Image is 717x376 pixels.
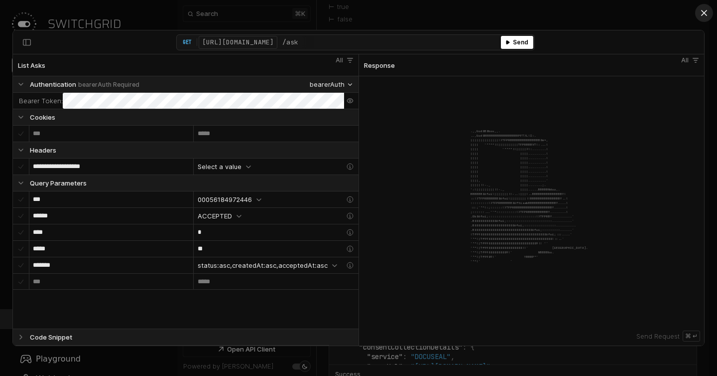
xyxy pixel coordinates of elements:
[471,148,548,151] span: |||| '""^^!!|||||?!:.......!
[471,201,568,205] span: :::::::::!?TFPRBBBBBB86ftiaabBBBBBBBBBBBBBBY....!
[471,161,548,165] span: |||| ||||.........!
[471,175,548,178] span: |||| ||||.........!
[471,251,554,254] span: '"^!|Tf998888888889!` WBBBBbo.
[471,192,566,196] span: bBBBBB86foi!|||||||!!-..:|||!..bBBBBBBBBBBBBBBY!
[471,152,548,156] span: |||| ||||.........!
[471,184,546,187] span: |||||!!-._ ||||.......;.
[471,255,538,259] span: '"^!|Tf9989!` YBBBP^'
[471,233,572,236] span: !Tf998888888888888888888888888888888886foi;:::....`
[13,93,63,109] div: :
[198,194,252,204] span: 00056184972446
[471,242,548,245] span: '"^!|Tf998888888888888888888888889!! '`
[471,206,568,209] span: :::;`"^!:;::::::!?TFPRBBBBBBBBBBBBBBBBBBBY......!
[471,224,576,227] span: .b888888888888888888886foi;::::::::::::::::..........
[194,208,351,224] button: ACCEPTED
[471,197,568,200] span: ::!?TFPRBBBBBB86foi!||||||||!!bBBBBBBBBBBBBBBY..!
[471,134,536,138] span: ..,uod8BBBBBBBBBBBBBBBBRPFT?l!i:.
[471,215,574,218] span: .ob86foi;::::::::::::::::::::::::!?TFPRBY..........`
[310,79,345,89] div: bearerAuth
[471,228,574,232] span: .b888888888888888888888888888886foi;:::::::::......`
[471,179,548,183] span: ||||, ||||.........`
[471,170,548,174] span: |||| ||||.........!
[683,331,700,342] div: ⌘ ↵
[471,260,512,263] span: '"^!` `
[19,96,61,106] label: Bearer Token
[178,38,197,46] div: GET
[307,79,357,90] button: bearerAuth
[513,38,528,47] span: Send
[199,36,277,49] button: [URL][DOMAIN_NAME]
[336,55,343,65] span: All
[198,260,328,270] span: status:asc,createdAt:asc,acceptedAt:asc
[194,191,351,207] button: 00056184972446
[471,188,560,191] span: ':!|||||||||!!-._ ||||.....bBBBBWdou,.
[12,30,705,346] div: API Client
[358,54,705,346] section: Response
[471,139,548,142] span: ||||||||||||||!?TFPRBBBBBBBBBBBBBBB8m=,
[471,157,548,160] span: |||| ||||.........!
[471,210,568,214] span: ;::::::...''^::::::::::!?TFPRBBBBBBBBBBY........!
[198,162,241,172] span: Select a value
[13,54,358,346] section: Request: List Asks
[471,143,548,147] span: |||| '""^^!!||||||||||TFPRBBBVT!:...!
[471,166,548,169] span: |||| ||||.........!
[194,159,351,175] button: Select a value
[198,211,232,221] span: ACCEPTED
[194,257,351,273] button: status:asc,createdAt:asc,acceptedAt:asc
[636,331,700,342] button: Send Request⌘ ↵
[471,219,574,223] span: .b888888888886foi;:::::::::::::::::::::::..........`
[471,130,500,133] span: .,,uod8B8bou,,.
[681,55,689,65] span: All
[471,237,564,241] span: '"^!|Tf9988888888888888888888888888888888!::..`
[78,81,139,88] span: bearerAuth Required
[30,79,76,89] span: Authentication
[471,246,588,250] span: '"^!|Tf9988888888888888888!!` [GEOGRAPHIC_DATA].
[282,37,298,47] span: /ask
